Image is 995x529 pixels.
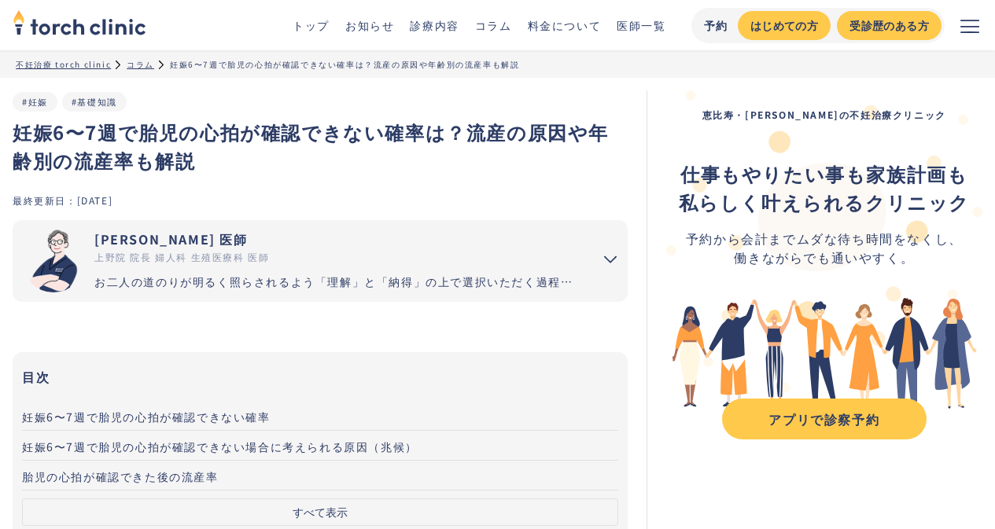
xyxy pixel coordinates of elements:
strong: 仕事もやりたい事も家族計画も [680,160,967,187]
span: 胎児の心拍が確認できた後の流産率 [22,468,219,484]
img: torch clinic [13,5,146,39]
a: 医師一覧 [617,17,665,33]
img: 市山 卓彦 [22,230,85,292]
a: 妊娠6〜7週で胎児の心拍が確認できない場合に考えられる原因（兆候） [22,431,618,461]
div: 予約 [704,17,728,34]
a: トップ [293,17,330,33]
a: コラム [127,58,154,70]
strong: 私らしく叶えられるクリニック [679,188,970,215]
button: すべて表示 [22,498,618,526]
strong: 恵比寿・[PERSON_NAME]の不妊治療クリニック [702,108,946,121]
a: #基礎知識 [72,95,117,108]
div: 予約から会計までムダな待ち時間をなくし、 働きながらでも通いやすく。 [679,229,970,266]
span: 妊娠6〜7週で胎児の心拍が確認できない確率 [22,409,271,424]
a: 胎児の心拍が確認できた後の流産率 [22,461,618,490]
div: アプリで診察予約 [736,410,912,428]
a: #妊娠 [22,95,48,108]
ul: パンくずリスト [16,58,979,70]
a: はじめての方 [738,11,831,40]
div: はじめての方 [750,17,818,34]
summary: 市山 卓彦 [PERSON_NAME] 医師 上野院 院長 婦人科 生殖医療科 医師 お二人の道のりが明るく照らされるよう「理解」と「納得」の上で選択いただく過程を大切にしています。エビデンスに... [13,220,628,302]
a: 妊娠6〜7週で胎児の心拍が確認できない確率 [22,401,618,431]
div: ‍ ‍ [679,160,970,216]
a: 診療内容 [410,17,459,33]
a: コラム [475,17,512,33]
a: 受診歴のある方 [837,11,942,40]
div: 受診歴のある方 [849,17,929,34]
div: 最終更新日： [13,193,77,207]
div: [DATE] [77,193,113,207]
div: 妊娠6〜7週で胎児の心拍が確認できない確率は？流産の原因や年齢別の流産率も解説 [170,58,519,70]
a: [PERSON_NAME] 医師 上野院 院長 婦人科 生殖医療科 医師 お二人の道のりが明るく照らされるよう「理解」と「納得」の上で選択いただく過程を大切にしています。エビデンスに基づいた高水... [13,220,580,302]
div: [PERSON_NAME] 医師 [94,230,580,248]
div: お二人の道のりが明るく照らされるよう「理解」と「納得」の上で選択いただく過程を大切にしています。エビデンスに基づいた高水準の医療提供により「幸せな家族計画の実現」をお手伝いさせていただきます。 [94,274,580,290]
span: 妊娠6〜7週で胎児の心拍が確認できない場合に考えられる原因（兆候） [22,439,418,454]
h3: 目次 [22,365,618,388]
a: home [13,11,146,39]
a: 料金について [528,17,602,33]
a: お知らせ [345,17,394,33]
div: 上野院 院長 婦人科 生殖医療科 医師 [94,250,580,264]
h1: 妊娠6〜7週で胎児の心拍が確認できない確率は？流産の原因や年齢別の流産率も解説 [13,118,628,174]
a: アプリで診察予約 [722,399,927,439]
a: 不妊治療 torch clinic [16,58,111,70]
